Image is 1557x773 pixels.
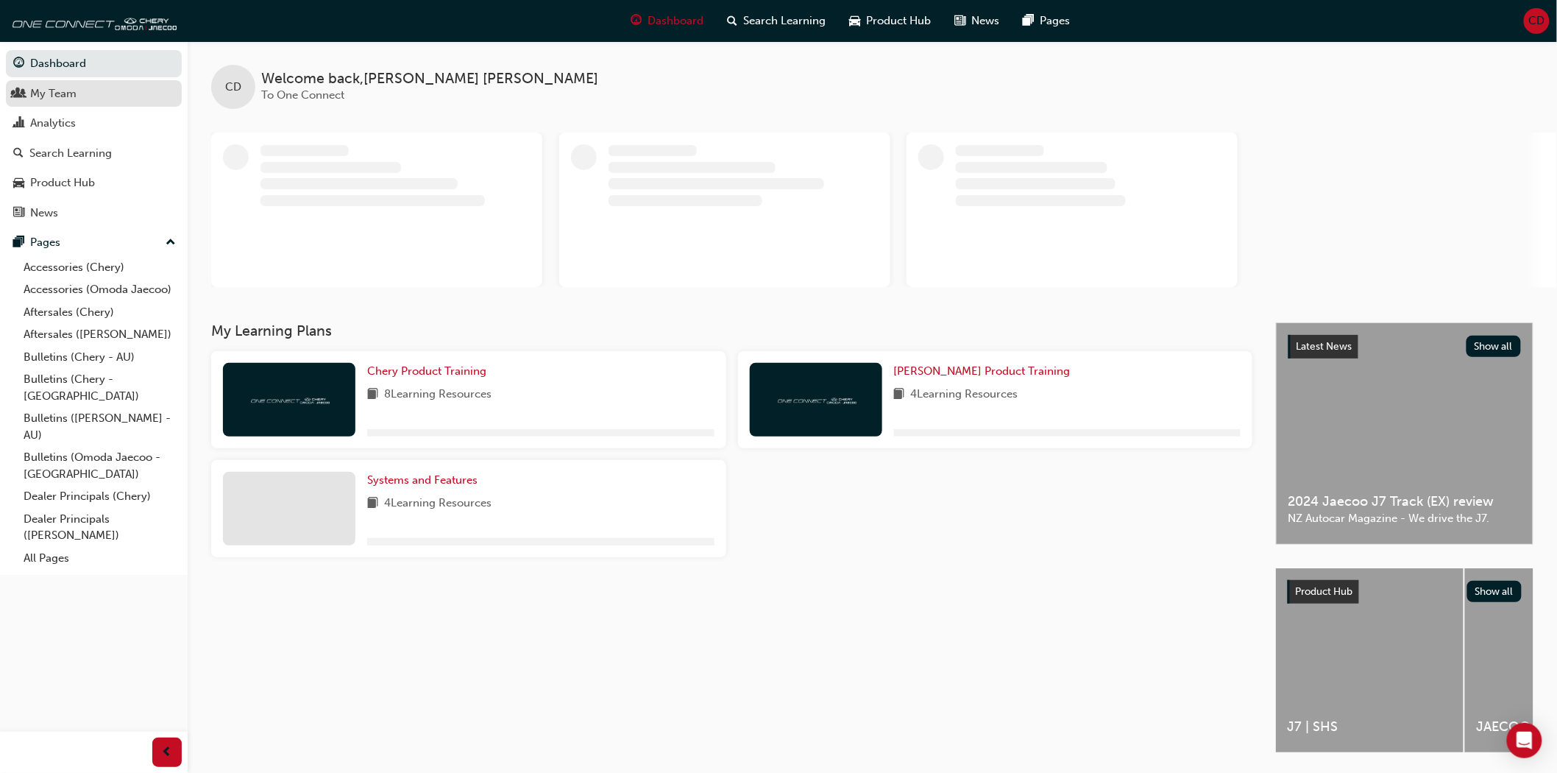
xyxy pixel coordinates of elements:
span: car-icon [849,12,860,30]
a: news-iconNews [943,6,1011,36]
a: Dealer Principals ([PERSON_NAME]) [18,508,182,547]
a: [PERSON_NAME] Product Training [894,363,1077,380]
span: up-icon [166,233,176,253]
span: book-icon [367,495,378,513]
span: search-icon [727,12,737,30]
a: My Team [6,80,182,107]
a: car-iconProduct Hub [837,6,943,36]
a: Latest NewsShow all [1288,335,1521,359]
span: news-icon [13,207,24,220]
span: Systems and Features [367,473,478,487]
span: 2024 Jaecoo J7 Track (EX) review [1288,493,1521,510]
a: Bulletins (Chery - AU) [18,346,182,369]
span: Chery Product Training [367,364,486,378]
img: oneconnect [249,392,330,406]
img: oneconnect [776,392,856,406]
span: CD [1529,13,1545,29]
button: Show all [1466,336,1522,357]
a: Aftersales (Chery) [18,301,182,324]
span: Welcome back , [PERSON_NAME] [PERSON_NAME] [261,71,598,88]
h3: My Learning Plans [211,322,1252,339]
span: NZ Autocar Magazine - We drive the J7. [1288,510,1521,527]
span: book-icon [894,386,905,404]
a: Bulletins (Omoda Jaecoo - [GEOGRAPHIC_DATA]) [18,446,182,485]
div: Open Intercom Messenger [1507,723,1542,758]
span: book-icon [367,386,378,404]
a: Bulletins (Chery - [GEOGRAPHIC_DATA]) [18,368,182,407]
button: DashboardMy TeamAnalyticsSearch LearningProduct HubNews [6,47,182,229]
a: Product Hub [6,169,182,197]
a: guage-iconDashboard [619,6,715,36]
a: Analytics [6,110,182,137]
span: news-icon [954,12,965,30]
span: chart-icon [13,117,24,130]
span: Product Hub [1296,585,1353,598]
span: Search Learning [743,13,826,29]
a: Systems and Features [367,472,483,489]
a: Product HubShow all [1288,580,1522,604]
span: Product Hub [866,13,931,29]
span: pages-icon [13,236,24,250]
span: CD [225,79,241,96]
span: 8 Learning Resources [384,386,492,404]
div: Analytics [30,115,76,132]
a: All Pages [18,547,182,570]
img: oneconnect [7,6,177,35]
a: Chery Product Training [367,363,492,380]
a: J7 | SHS [1276,568,1464,752]
span: pages-icon [1023,12,1034,30]
span: guage-icon [13,57,24,71]
span: News [971,13,999,29]
a: Search Learning [6,140,182,167]
span: prev-icon [162,744,173,762]
a: Dealer Principals (Chery) [18,485,182,508]
button: Pages [6,229,182,256]
a: Bulletins ([PERSON_NAME] - AU) [18,407,182,446]
span: 4 Learning Resources [911,386,1018,404]
div: News [30,205,58,222]
div: My Team [30,85,77,102]
span: Pages [1040,13,1070,29]
a: Dashboard [6,50,182,77]
span: Latest News [1297,340,1352,353]
span: [PERSON_NAME] Product Training [894,364,1071,378]
span: Dashboard [648,13,703,29]
a: News [6,200,182,227]
span: search-icon [13,147,24,160]
button: Show all [1467,581,1522,602]
a: Aftersales ([PERSON_NAME]) [18,323,182,346]
div: Pages [30,234,60,251]
span: guage-icon [631,12,642,30]
a: Accessories (Omoda Jaecoo) [18,278,182,301]
div: Search Learning [29,145,112,162]
button: CD [1524,8,1550,34]
span: To One Connect [261,88,344,102]
a: Latest NewsShow all2024 Jaecoo J7 Track (EX) reviewNZ Autocar Magazine - We drive the J7. [1276,322,1533,545]
span: J7 | SHS [1288,719,1452,735]
span: people-icon [13,88,24,101]
a: search-iconSearch Learning [715,6,837,36]
a: pages-iconPages [1011,6,1082,36]
a: Accessories (Chery) [18,256,182,279]
span: 4 Learning Resources [384,495,492,513]
div: Product Hub [30,174,95,191]
span: car-icon [13,177,24,190]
